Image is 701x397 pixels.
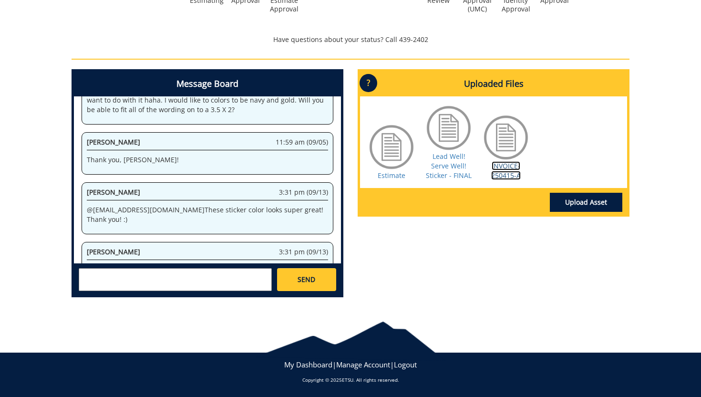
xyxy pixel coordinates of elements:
p: @ [EMAIL_ADDRESS][DOMAIN_NAME] These sticker color looks super great! Thank you! :) [87,205,328,224]
a: Lead Well! Serve Well! Sticker - FINAL [426,152,472,180]
span: 11:59 am (09/05) [276,137,328,147]
a: Manage Account [336,360,390,369]
p: ? [360,74,377,92]
span: [PERSON_NAME] [87,137,140,146]
a: SEND [277,268,336,291]
a: Estimate [378,171,405,180]
a: INVOICE-250415-A [491,161,521,180]
a: My Dashboard [284,360,332,369]
p: Have questions about your status? Call 439-2402 [72,35,629,44]
span: SEND [298,275,315,284]
h4: Message Board [74,72,341,96]
span: 3:31 pm (09/13) [279,247,328,257]
span: 3:31 pm (09/13) [279,188,328,197]
span: [PERSON_NAME] [87,247,140,256]
a: ETSU [342,376,353,383]
a: Upload Asset [550,193,622,212]
h4: Uploaded Files [360,72,627,96]
textarea: messageToSend [79,268,272,291]
span: [PERSON_NAME] [87,188,140,197]
a: Logout [394,360,417,369]
p: Thank you, [PERSON_NAME]! [87,155,328,165]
